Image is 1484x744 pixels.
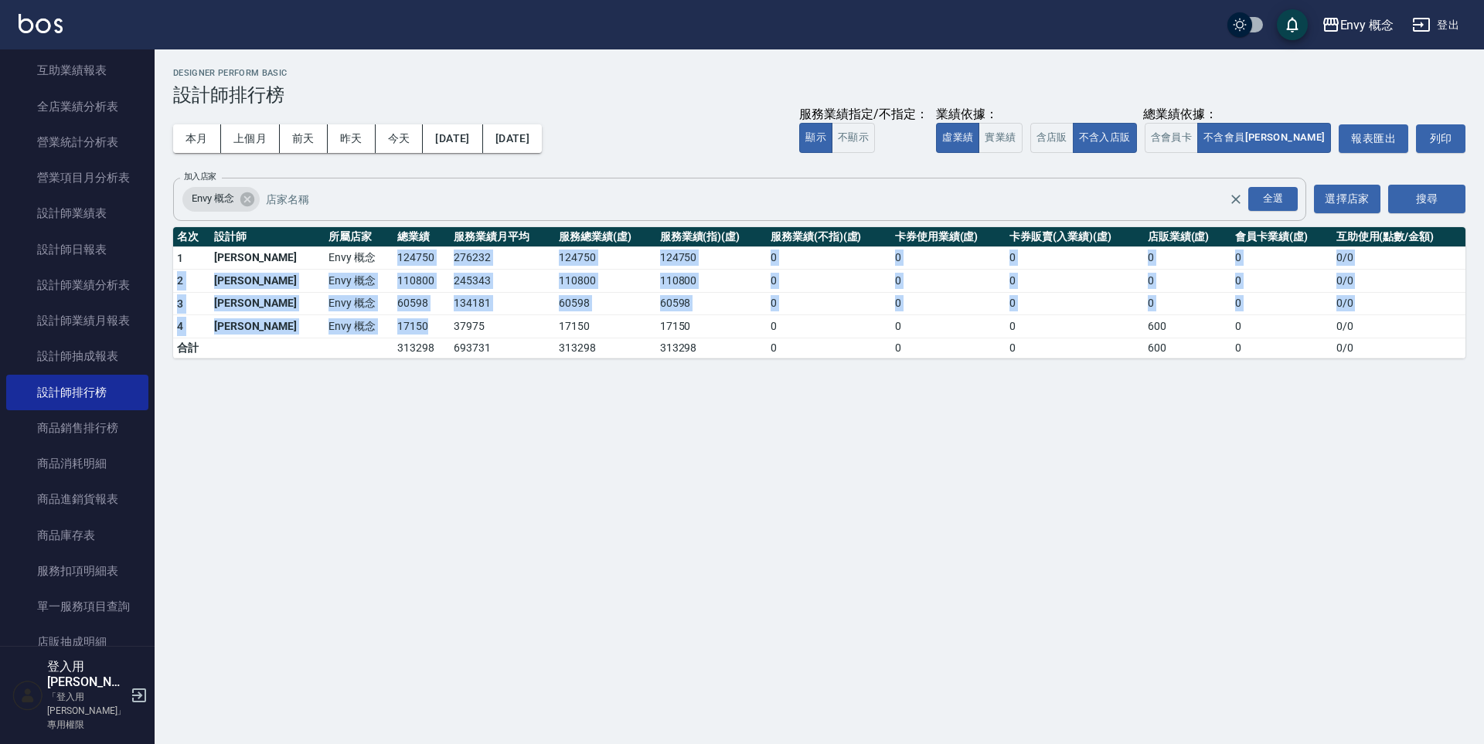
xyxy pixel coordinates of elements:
[6,303,148,338] a: 設計師業績月報表
[1144,338,1231,358] td: 600
[173,338,210,358] td: 合計
[1333,270,1465,293] td: 0 / 0
[767,227,891,247] th: 服務業績(不指)(虛)
[936,107,1022,123] div: 業績依據：
[423,124,482,153] button: [DATE]
[555,292,656,315] td: 60598
[393,227,450,247] th: 總業績
[450,338,555,358] td: 693731
[6,589,148,624] a: 單一服務項目查詢
[173,68,1465,78] h2: Designer Perform Basic
[1145,123,1199,153] button: 含會員卡
[1231,292,1333,315] td: 0
[1333,338,1465,358] td: 0 / 0
[1006,338,1143,358] td: 0
[393,292,450,315] td: 60598
[1073,123,1137,153] button: 不含入店販
[173,227,210,247] th: 名次
[12,680,43,711] img: Person
[891,246,1006,270] td: 0
[6,338,148,374] a: 設計師抽成報表
[1248,187,1298,211] div: 全選
[450,315,555,338] td: 37975
[1333,292,1465,315] td: 0 / 0
[173,84,1465,106] h3: 設計師排行榜
[393,246,450,270] td: 124750
[210,227,325,247] th: 設計師
[1030,123,1074,153] button: 含店販
[555,338,656,358] td: 313298
[393,315,450,338] td: 17150
[767,315,891,338] td: 0
[891,227,1006,247] th: 卡券使用業績(虛)
[656,292,767,315] td: 60598
[177,274,183,287] span: 2
[979,123,1022,153] button: 實業績
[182,187,260,212] div: Envy 概念
[799,107,928,123] div: 服務業績指定/不指定：
[1144,315,1231,338] td: 600
[6,124,148,160] a: 營業統計分析表
[325,246,393,270] td: Envy 概念
[555,315,656,338] td: 17150
[450,270,555,293] td: 245343
[1030,107,1332,123] div: 總業績依據：
[1006,227,1143,247] th: 卡券販賣(入業績)(虛)
[210,246,325,270] td: [PERSON_NAME]
[177,252,183,264] span: 1
[6,232,148,267] a: 設計師日報表
[1006,315,1143,338] td: 0
[6,624,148,660] a: 店販抽成明細
[1006,292,1143,315] td: 0
[1333,246,1465,270] td: 0 / 0
[210,315,325,338] td: [PERSON_NAME]
[1316,9,1401,41] button: Envy 概念
[891,338,1006,358] td: 0
[280,124,328,153] button: 前天
[767,270,891,293] td: 0
[376,124,424,153] button: 今天
[1231,338,1333,358] td: 0
[221,124,280,153] button: 上個月
[177,297,183,310] span: 3
[1406,11,1465,39] button: 登出
[1416,124,1465,153] button: 列印
[6,553,148,589] a: 服務扣項明細表
[1144,292,1231,315] td: 0
[1339,124,1408,153] a: 報表匯出
[325,292,393,315] td: Envy 概念
[6,53,148,88] a: 互助業績報表
[393,338,450,358] td: 313298
[832,123,875,153] button: 不顯示
[6,481,148,517] a: 商品進銷貨報表
[1388,185,1465,213] button: 搜尋
[555,246,656,270] td: 124750
[656,315,767,338] td: 17150
[891,315,1006,338] td: 0
[656,270,767,293] td: 110800
[1333,315,1465,338] td: 0 / 0
[1144,246,1231,270] td: 0
[450,246,555,270] td: 276232
[483,124,542,153] button: [DATE]
[1231,315,1333,338] td: 0
[47,690,126,732] p: 「登入用[PERSON_NAME]」專用權限
[1340,15,1394,35] div: Envy 概念
[1006,246,1143,270] td: 0
[1231,246,1333,270] td: 0
[555,270,656,293] td: 110800
[177,320,183,332] span: 4
[6,267,148,303] a: 設計師業績分析表
[891,292,1006,315] td: 0
[767,246,891,270] td: 0
[1277,9,1308,40] button: save
[555,227,656,247] th: 服務總業績(虛)
[1197,123,1331,153] button: 不含會員[PERSON_NAME]
[1225,189,1247,210] button: Clear
[6,160,148,195] a: 營業項目月分析表
[1245,184,1301,214] button: Open
[173,227,1465,358] table: a dense table
[450,292,555,315] td: 134181
[184,171,216,182] label: 加入店家
[1231,270,1333,293] td: 0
